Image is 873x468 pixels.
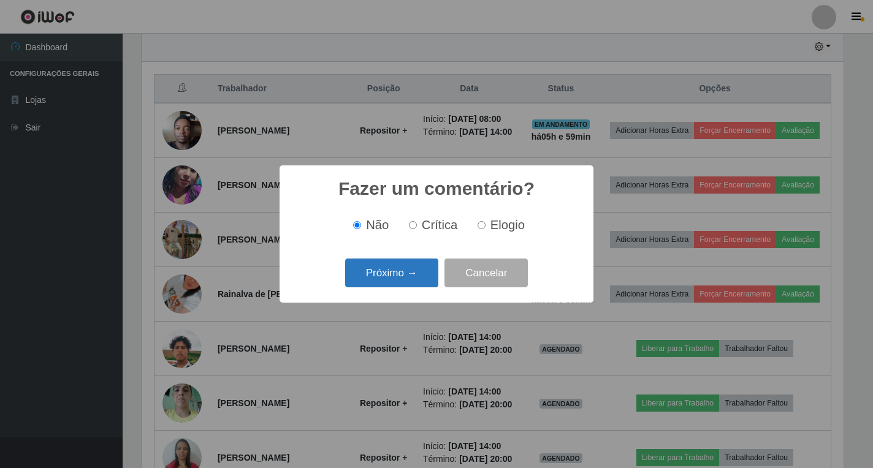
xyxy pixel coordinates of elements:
[490,218,525,232] span: Elogio
[353,221,361,229] input: Não
[366,218,389,232] span: Não
[478,221,486,229] input: Elogio
[338,178,535,200] h2: Fazer um comentário?
[345,259,438,287] button: Próximo →
[422,218,458,232] span: Crítica
[444,259,528,287] button: Cancelar
[409,221,417,229] input: Crítica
